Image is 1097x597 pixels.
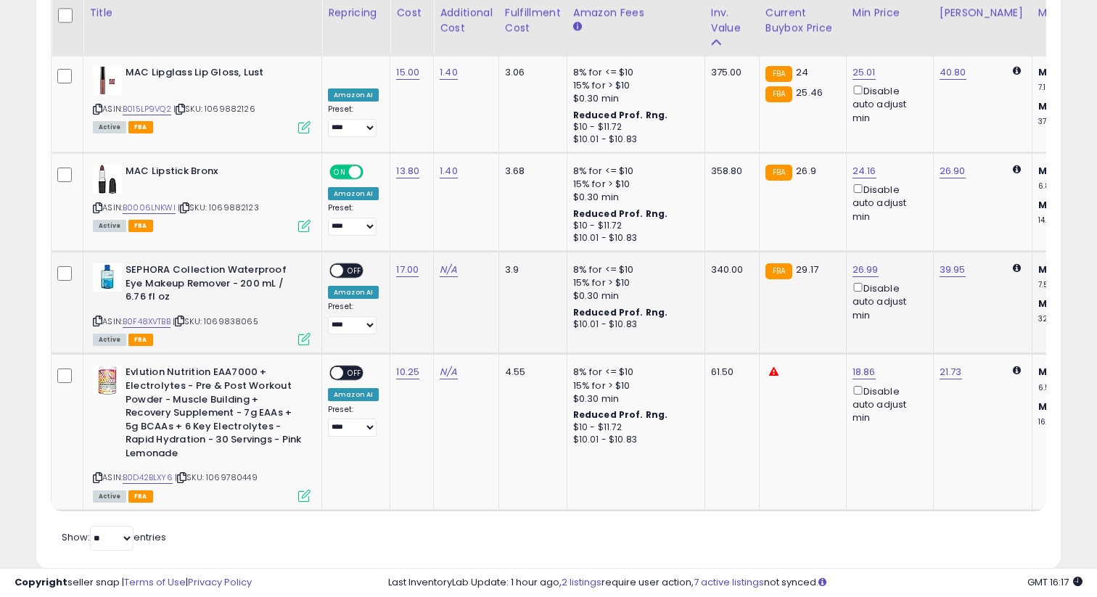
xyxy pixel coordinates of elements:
[765,66,792,82] small: FBA
[573,366,694,379] div: 8% for <= $10
[940,65,966,80] a: 40.80
[126,263,302,308] b: SEPHORA Collection Waterproof Eye Makeup Remover - 200 mL / 6.76 fl oz
[123,103,171,115] a: B015LP9VQ2
[1038,164,1060,178] b: Min:
[711,366,748,379] div: 61.50
[93,66,311,132] div: ASIN:
[573,133,694,146] div: $10.01 - $10.83
[852,181,922,223] div: Disable auto adjust min
[711,263,748,276] div: 340.00
[440,365,457,379] a: N/A
[573,318,694,331] div: $10.01 - $10.83
[505,366,556,379] div: 4.55
[93,263,311,344] div: ASIN:
[694,575,764,589] a: 7 active listings
[93,366,311,501] div: ASIN:
[123,202,176,214] a: B0006LNKWI
[93,66,122,95] img: 318Q5k42RJL._SL40_.jpg
[175,472,258,483] span: | SKU: 1069780449
[796,65,808,79] span: 24
[328,302,379,334] div: Preset:
[1038,365,1060,379] b: Min:
[940,164,966,178] a: 26.90
[573,66,694,79] div: 8% for <= $10
[178,202,259,213] span: | SKU: 1069882123
[765,263,792,279] small: FBA
[573,165,694,178] div: 8% for <= $10
[93,490,126,503] span: All listings currently available for purchase on Amazon
[573,289,694,302] div: $0.30 min
[93,121,126,133] span: All listings currently available for purchase on Amazon
[93,220,126,232] span: All listings currently available for purchase on Amazon
[15,576,252,590] div: seller snap | |
[328,203,379,236] div: Preset:
[573,392,694,405] div: $0.30 min
[765,86,792,102] small: FBA
[1038,297,1064,310] b: Max:
[573,20,582,33] small: Amazon Fees.
[573,79,694,92] div: 15% for > $10
[396,65,419,80] a: 15.00
[93,263,122,292] img: 318AwkDwJ0L._SL40_.jpg
[1038,99,1064,113] b: Max:
[573,92,694,105] div: $0.30 min
[126,66,302,83] b: MAC Lipglass Lip Gloss, Lust
[573,306,668,318] b: Reduced Prof. Rng.
[852,280,922,322] div: Disable auto adjust min
[1038,65,1060,79] b: Min:
[124,575,186,589] a: Terms of Use
[796,86,823,99] span: 25.46
[765,165,792,181] small: FBA
[796,263,818,276] span: 29.17
[396,164,419,178] a: 13.80
[396,365,419,379] a: 10.25
[93,165,122,194] img: 31zK-uMDl4L._SL40_.jpg
[852,263,879,277] a: 26.99
[123,316,170,328] a: B0F48XVTBB
[505,5,561,36] div: Fulfillment Cost
[573,276,694,289] div: 15% for > $10
[940,263,966,277] a: 39.95
[573,421,694,434] div: $10 - $11.72
[852,83,922,125] div: Disable auto adjust min
[126,366,302,464] b: Evlution Nutrition EAA7000 + Electrolytes - Pre & Post Workout Powder - Muscle Building + Recover...
[328,388,379,401] div: Amazon AI
[940,365,962,379] a: 21.73
[173,103,255,115] span: | SKU: 1069882126
[573,109,668,121] b: Reduced Prof. Rng.
[1038,198,1064,212] b: Max:
[128,490,153,503] span: FBA
[573,232,694,244] div: $10.01 - $10.83
[128,334,153,346] span: FBA
[573,220,694,232] div: $10 - $11.72
[711,66,748,79] div: 375.00
[388,576,1082,590] div: Last InventoryLab Update: 1 hour ago, require user action, not synced.
[440,5,493,36] div: Additional Cost
[573,5,699,20] div: Amazon Fees
[573,121,694,133] div: $10 - $11.72
[573,207,668,220] b: Reduced Prof. Rng.
[173,316,258,327] span: | SKU: 1069838065
[440,263,457,277] a: N/A
[93,165,311,231] div: ASIN:
[852,65,876,80] a: 25.01
[89,5,316,20] div: Title
[440,164,458,178] a: 1.40
[328,5,384,20] div: Repricing
[123,472,173,484] a: B0D42BLXY6
[1013,66,1021,75] i: Calculated using Dynamic Max Price.
[328,286,379,299] div: Amazon AI
[396,263,419,277] a: 17.00
[1027,575,1082,589] span: 2025-08-12 16:17 GMT
[361,166,385,178] span: OFF
[93,366,122,395] img: 51KEJh+M0OL._SL40_.jpg
[573,191,694,204] div: $0.30 min
[128,220,153,232] span: FBA
[852,5,927,20] div: Min Price
[505,66,556,79] div: 3.06
[331,166,349,178] span: ON
[1038,400,1064,413] b: Max:
[343,367,366,379] span: OFF
[15,575,67,589] strong: Copyright
[711,165,748,178] div: 358.80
